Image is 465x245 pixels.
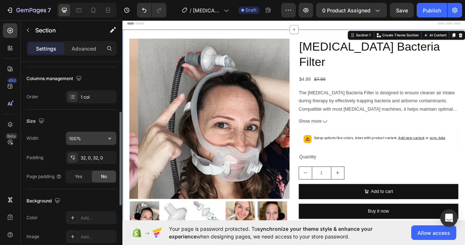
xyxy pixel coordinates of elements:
[27,135,39,142] div: Width
[241,190,266,205] input: quantity
[169,226,373,240] span: synchronize your theme style & enhance your experience
[390,3,414,17] button: Save
[75,173,82,180] span: Yes
[351,150,384,155] span: Add new variant
[243,73,259,85] div: $7.99
[190,7,191,14] span: /
[396,7,408,13] span: Save
[36,45,56,52] p: Settings
[295,19,317,25] div: Section 1
[193,7,221,14] span: [MEDICAL_DATA] Bacteria Filter
[81,94,115,100] div: 1 col
[224,127,254,137] span: Show more
[169,225,401,240] span: Your page is password protected. To when designing pages, we need access to your store password.
[81,155,115,161] div: 32, 0, 32, 0
[316,3,387,17] button: 0 product assigned
[27,94,39,100] div: Order
[66,132,116,145] input: Auto
[225,190,241,205] button: decrement
[224,212,428,231] button: Add to cart
[381,18,413,27] button: AI Content
[391,150,411,155] span: sync data
[224,27,428,67] h2: [MEDICAL_DATA] Bacteria Filter
[35,26,95,35] p: Section
[27,233,39,240] div: Image
[417,229,450,237] span: Allow access
[122,18,465,223] iframe: Design area
[137,3,166,17] div: Undo/Redo
[224,127,428,137] button: Show more
[411,225,456,240] button: Allow access
[72,45,96,52] p: Advanced
[81,234,115,240] div: Add...
[101,173,107,180] span: No
[48,6,51,15] p: 7
[330,19,377,25] p: Create Theme Section
[224,171,428,183] div: Quantity
[27,154,43,161] div: Padding
[266,190,282,205] button: increment
[27,173,62,180] div: Page padding
[3,3,54,17] button: 7
[5,133,17,139] div: Beta
[27,116,46,126] div: Size
[224,92,425,161] p: The [MEDICAL_DATA] Bacteria Filter is designed to ensure cleaner air intake during therapy by eff...
[423,7,441,14] div: Publish
[27,196,62,206] div: Background
[322,7,371,14] span: 0 product assigned
[316,216,344,226] div: Add to cart
[440,209,458,227] div: Open Intercom Messenger
[243,149,411,157] p: Setup options like colors, sizes with product variant.
[7,78,17,83] div: 450
[417,3,447,17] button: Publish
[246,7,256,13] span: Draft
[27,214,38,221] div: Color
[224,73,240,85] div: $4.99
[384,150,411,155] span: or
[27,74,83,84] div: Columns management
[81,215,115,221] div: Add...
